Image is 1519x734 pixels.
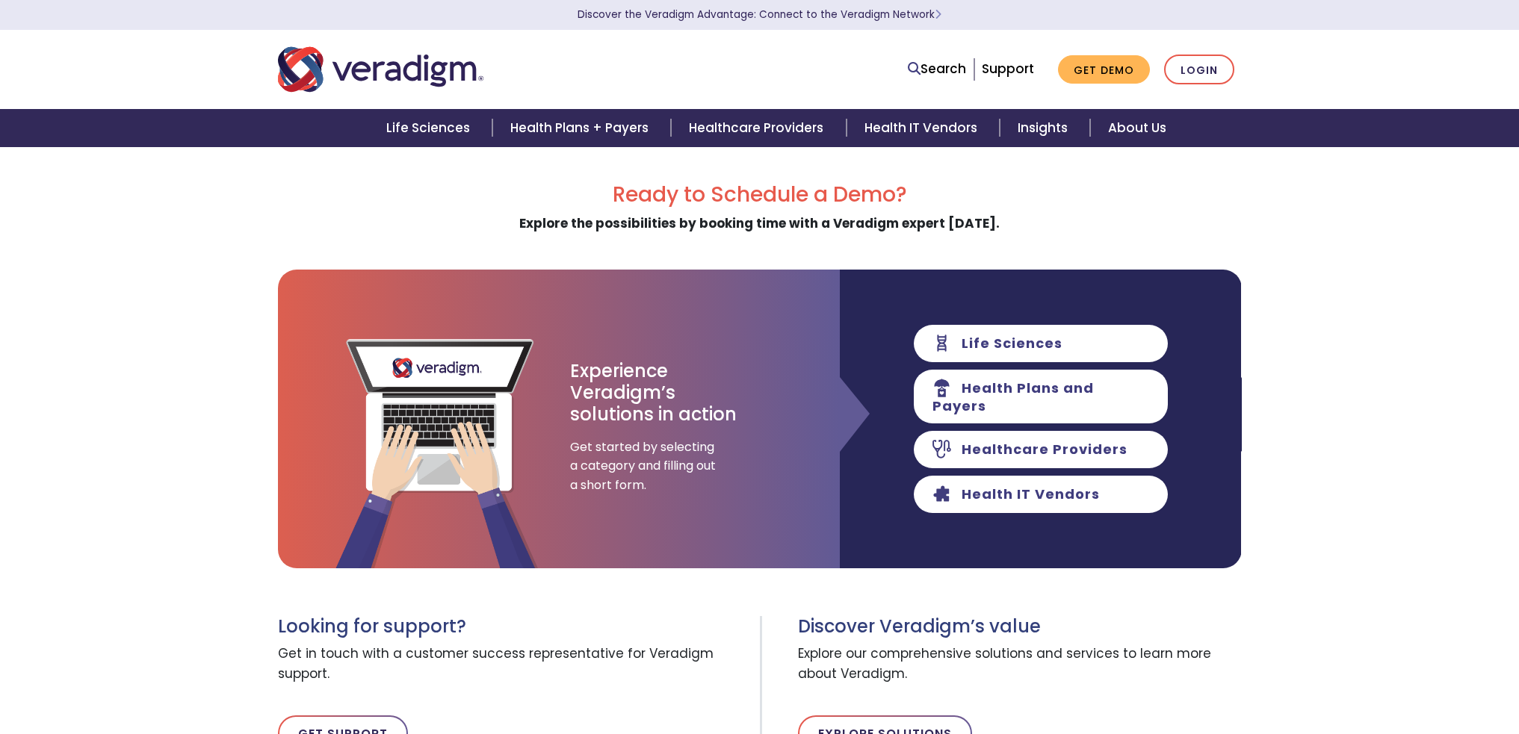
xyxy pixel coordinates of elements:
span: Get in touch with a customer success representative for Veradigm support. [278,638,749,691]
a: Search [908,59,966,79]
a: About Us [1090,109,1184,147]
a: Health Plans + Payers [492,109,671,147]
h3: Experience Veradigm’s solutions in action [570,361,738,425]
h3: Looking for support? [278,616,749,638]
a: Discover the Veradigm Advantage: Connect to the Veradigm NetworkLearn More [578,7,941,22]
a: Support [982,60,1034,78]
a: Healthcare Providers [671,109,846,147]
a: Get Demo [1058,55,1150,84]
a: Life Sciences [368,109,492,147]
span: Get started by selecting a category and filling out a short form. [570,438,720,495]
span: Learn More [935,7,941,22]
span: Explore our comprehensive solutions and services to learn more about Veradigm. [798,638,1242,691]
a: Health IT Vendors [847,109,1000,147]
a: Insights [1000,109,1090,147]
img: Veradigm logo [278,45,483,94]
h3: Discover Veradigm’s value [798,616,1242,638]
a: Login [1164,55,1234,85]
h2: Ready to Schedule a Demo? [278,182,1242,208]
strong: Explore the possibilities by booking time with a Veradigm expert [DATE]. [519,214,1000,232]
